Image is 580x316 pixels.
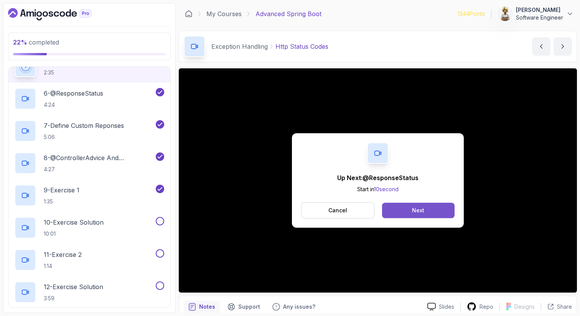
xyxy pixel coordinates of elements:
p: Advanced Spring Boot [255,9,321,18]
p: Http Status Codes [275,42,328,51]
p: Notes [199,303,215,311]
p: 9 - Exercise 1 [44,185,79,195]
p: 11 - Exercise 2 [44,250,82,259]
button: Share [541,303,572,311]
button: 11-Exercise 21:14 [15,249,164,271]
p: 3:59 [44,294,103,302]
p: Designs [514,303,535,311]
button: 12-Exercise Solution3:59 [15,281,164,303]
p: 1:14 [44,262,82,270]
p: Exception Handling [211,42,268,51]
button: Support button [223,301,265,313]
a: My Courses [206,9,242,18]
button: 7-Define Custom Reponses5:06 [15,120,164,142]
span: 22 % [13,38,27,46]
img: user profile image [498,7,512,21]
p: 12 - Exercise Solution [44,282,103,291]
div: Next [412,207,424,214]
p: 5:06 [44,133,124,141]
button: Next [382,203,455,218]
p: Up Next: @ResponseStatus [337,173,419,182]
span: 10 second [374,186,399,192]
p: Support [238,303,260,311]
p: Cancel [328,207,347,214]
button: user profile image[PERSON_NAME]Software Engineer [498,6,574,22]
a: Dashboard [8,8,109,20]
p: 6 - @ResponseStatus [44,89,103,98]
button: 9-Exercise 11:35 [15,185,164,206]
button: 8-@ControllerAdvice And @ExceptionHandler4:27 [15,152,164,174]
button: Cancel [301,202,374,218]
a: Repo [461,302,499,311]
p: 10 - Exercise Solution [44,218,104,227]
span: completed [13,38,59,46]
p: 10:01 [44,230,104,238]
p: 4:24 [44,101,103,109]
p: 1344 Points [458,10,485,18]
p: 7 - Define Custom Reponses [44,121,124,130]
p: Slides [439,303,454,311]
p: Any issues? [283,303,315,311]
p: 8 - @ControllerAdvice And @ExceptionHandler [44,153,154,162]
p: Software Engineer [516,14,563,22]
button: Feedback button [268,301,320,313]
button: notes button [184,301,220,313]
p: Repo [479,303,493,311]
button: next content [554,37,572,56]
p: Share [557,303,572,311]
button: 10-Exercise Solution10:01 [15,217,164,238]
p: 4:27 [44,165,154,173]
button: previous content [532,37,550,56]
p: 1:35 [44,198,79,205]
a: Dashboard [185,10,193,18]
p: Start in [337,185,419,193]
iframe: 6 - HTTP Status Codes [179,68,577,293]
p: 2:35 [44,69,102,76]
button: 6-@ResponseStatus4:24 [15,88,164,109]
a: Slides [421,303,460,311]
p: [PERSON_NAME] [516,6,563,14]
